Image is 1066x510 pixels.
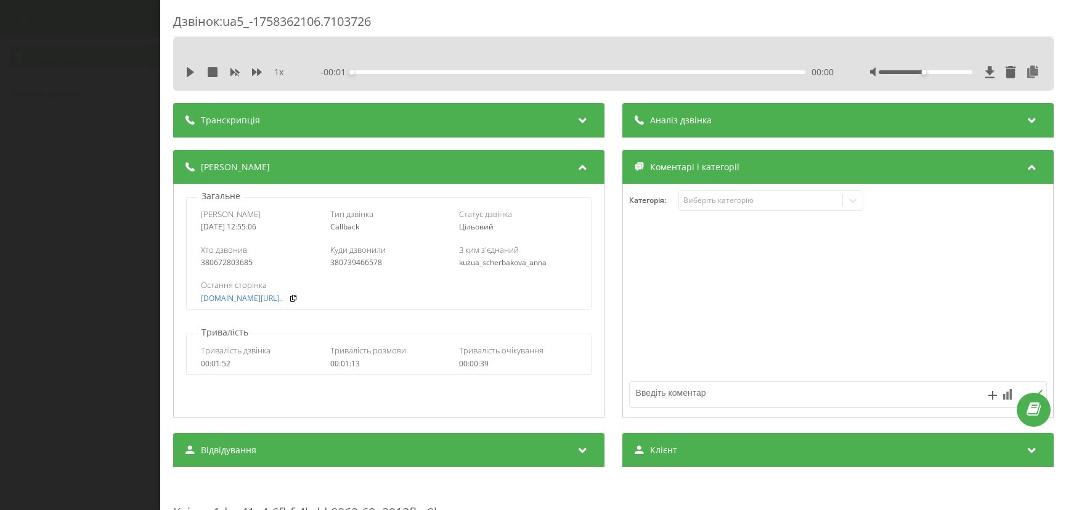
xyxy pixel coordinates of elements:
[458,360,576,368] div: 00:00:39
[201,279,267,290] span: Остання сторінка
[198,190,243,202] p: Загальне
[330,345,405,356] span: Тривалість розмови
[201,223,319,231] div: [DATE] 12:55:06
[201,208,261,220] span: [PERSON_NAME]
[201,114,260,126] span: Транскрипція
[683,195,837,205] div: Виберіть категорію
[458,244,518,255] span: З ким з'єднаний
[458,221,493,232] span: Цільовий
[330,244,385,255] span: Куди дзвонили
[201,345,271,356] span: Тривалість дзвінка
[811,66,833,78] span: 00:00
[201,161,270,173] span: [PERSON_NAME]
[330,221,359,232] span: Callback
[330,208,373,220] span: Тип дзвінка
[649,444,677,456] span: Клієнт
[330,258,447,267] div: 380739466578
[320,66,351,78] span: - 00:01
[198,326,251,339] p: Тривалість
[629,196,678,205] h4: Категорія :
[201,258,319,267] div: 380672803685
[274,66,283,78] span: 1 x
[458,345,543,356] span: Тривалість очікування
[201,360,319,368] div: 00:01:52
[458,208,511,220] span: Статус дзвінка
[458,258,576,267] div: kuzua_scherbakova_anna
[349,70,354,75] div: Accessibility label
[922,70,927,75] div: Accessibility label
[201,444,256,456] span: Відвідування
[649,161,739,173] span: Коментарі і категорії
[649,114,711,126] span: Аналіз дзвінка
[173,13,1054,37] div: Дзвінок : ua5_-1758362106.7103726
[201,294,283,303] a: [DOMAIN_NAME][URL]..
[201,244,247,255] span: Хто дзвонив
[330,360,447,368] div: 00:01:13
